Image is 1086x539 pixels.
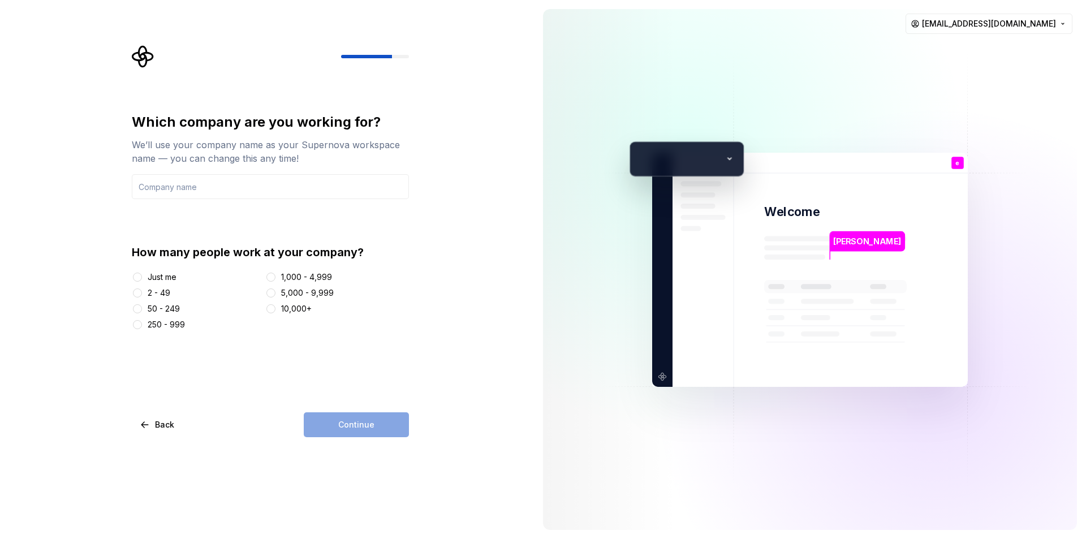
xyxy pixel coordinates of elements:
[906,14,1072,34] button: [EMAIL_ADDRESS][DOMAIN_NAME]
[281,271,332,283] div: 1,000 - 4,999
[132,45,154,68] svg: Supernova Logo
[132,138,409,165] div: We’ll use your company name as your Supernova workspace name — you can change this any time!
[922,18,1056,29] span: [EMAIL_ADDRESS][DOMAIN_NAME]
[132,412,184,437] button: Back
[281,303,312,314] div: 10,000+
[132,113,409,131] div: Which company are you working for?
[155,419,174,430] span: Back
[833,235,901,247] p: [PERSON_NAME]
[148,271,176,283] div: Just me
[148,303,180,314] div: 50 - 249
[148,319,185,330] div: 250 - 999
[132,244,409,260] div: How many people work at your company?
[148,287,170,299] div: 2 - 49
[764,204,820,220] p: Welcome
[955,159,959,166] p: e
[132,174,409,199] input: Company name
[281,287,334,299] div: 5,000 - 9,999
